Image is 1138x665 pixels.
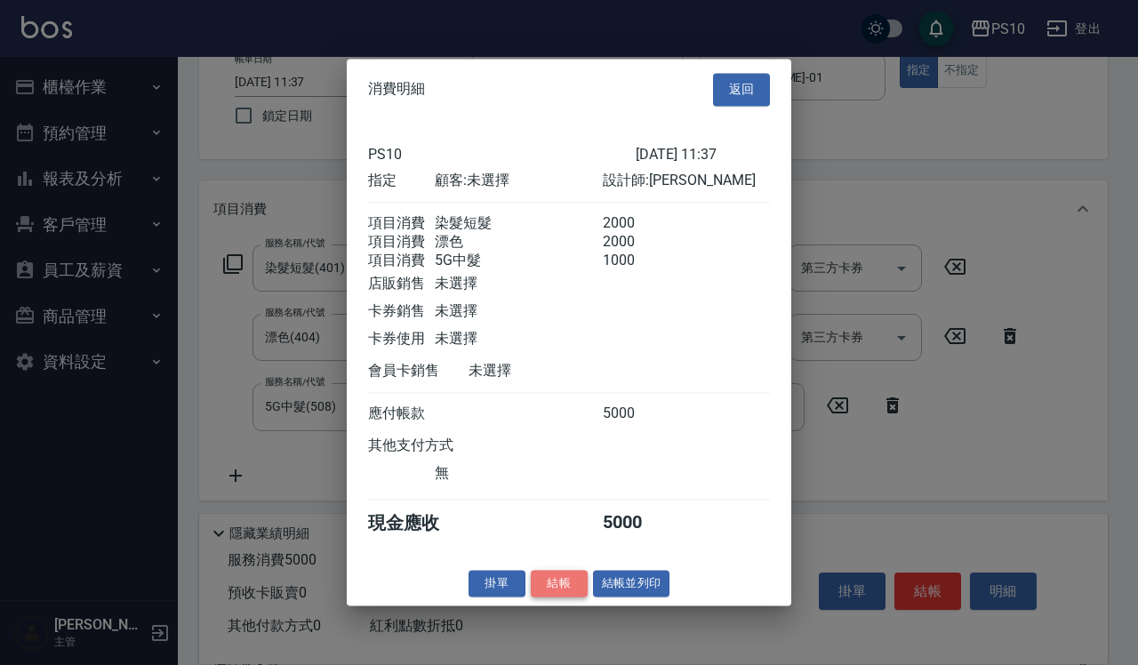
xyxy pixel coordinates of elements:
[368,214,435,233] div: 項目消費
[593,570,670,597] button: 結帳並列印
[368,330,435,349] div: 卡券使用
[713,73,770,106] button: 返回
[368,302,435,321] div: 卡券銷售
[603,252,669,270] div: 1000
[435,302,602,321] div: 未選擇
[368,511,469,535] div: 現金應收
[435,464,602,483] div: 無
[368,275,435,293] div: 店販銷售
[636,146,770,163] div: [DATE] 11:37
[435,330,602,349] div: 未選擇
[435,172,602,190] div: 顧客: 未選擇
[368,146,636,163] div: PS10
[603,233,669,252] div: 2000
[435,275,602,293] div: 未選擇
[603,405,669,423] div: 5000
[603,172,770,190] div: 設計師: [PERSON_NAME]
[368,172,435,190] div: 指定
[368,252,435,270] div: 項目消費
[368,81,425,99] span: 消費明細
[603,511,669,535] div: 5000
[469,362,636,381] div: 未選擇
[435,233,602,252] div: 漂色
[368,437,502,455] div: 其他支付方式
[368,362,469,381] div: 會員卡銷售
[603,214,669,233] div: 2000
[368,233,435,252] div: 項目消費
[531,570,588,597] button: 結帳
[469,570,525,597] button: 掛單
[368,405,435,423] div: 應付帳款
[435,214,602,233] div: 染髮短髮
[435,252,602,270] div: 5G中髮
